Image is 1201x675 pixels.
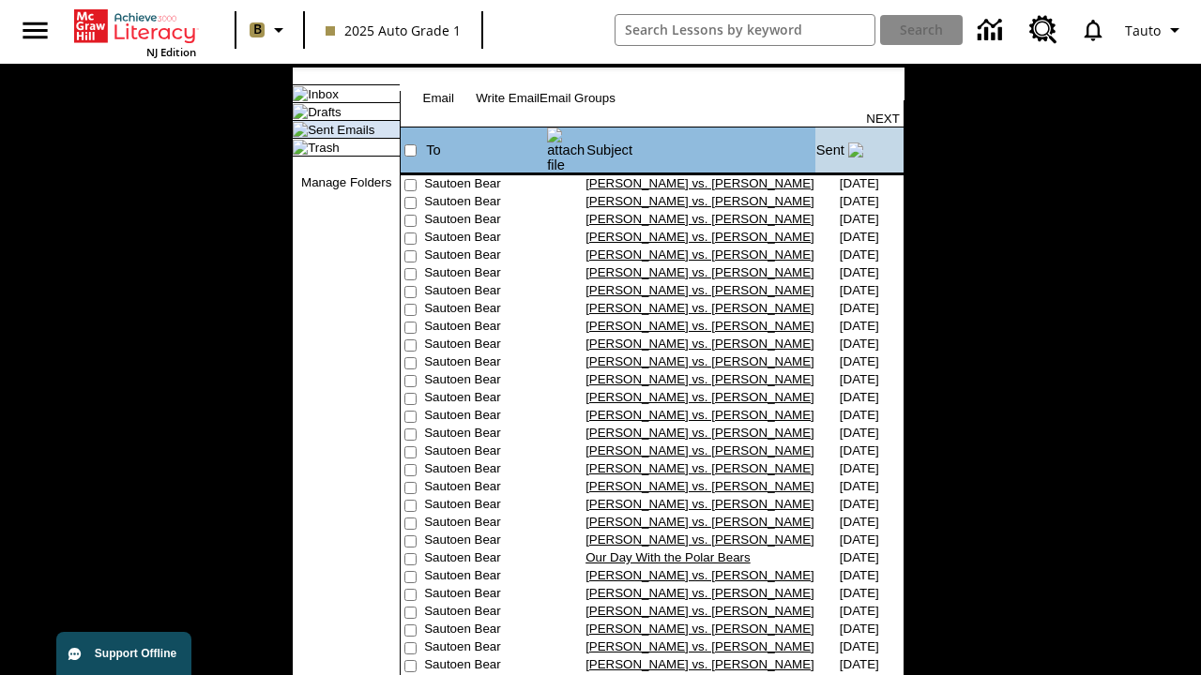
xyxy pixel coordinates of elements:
a: [PERSON_NAME] vs. [PERSON_NAME] [585,515,814,529]
nobr: [DATE] [840,586,879,600]
a: [PERSON_NAME] vs. [PERSON_NAME] [585,657,814,671]
span: NJ Edition [146,45,196,59]
a: [PERSON_NAME] vs. [PERSON_NAME] [585,497,814,511]
a: [PERSON_NAME] vs. [PERSON_NAME] [585,265,814,279]
td: Sautoen Bear [424,443,546,461]
a: Drafts [308,105,342,119]
span: Tauto [1125,21,1161,40]
div: Home [74,6,196,59]
img: attach file [547,127,585,172]
a: [PERSON_NAME] vs. [PERSON_NAME] [585,354,814,368]
img: folder_icon.gif [293,140,308,155]
a: Subject [586,142,632,157]
td: Sautoen Bear [424,532,546,550]
a: Notifications [1069,6,1117,54]
a: [PERSON_NAME] vs. [PERSON_NAME] [585,337,814,351]
a: NEXT [866,112,900,126]
nobr: [DATE] [840,247,879,262]
nobr: [DATE] [840,301,879,315]
td: Sautoen Bear [424,479,546,497]
nobr: [DATE] [840,479,879,493]
a: [PERSON_NAME] vs. [PERSON_NAME] [585,532,814,547]
a: Our Day With the Polar Bears [585,550,751,564]
button: Support Offline [56,632,191,675]
nobr: [DATE] [840,657,879,671]
td: Sautoen Bear [424,461,546,479]
a: Sent Emails [308,123,374,137]
nobr: [DATE] [840,550,879,564]
img: folder_icon.gif [293,86,308,101]
nobr: [DATE] [840,194,879,208]
a: Inbox [308,87,339,101]
a: [PERSON_NAME] vs. [PERSON_NAME] [585,586,814,600]
input: search field [616,15,874,45]
a: Email [423,91,454,105]
button: Open side menu [8,3,63,58]
a: [PERSON_NAME] vs. [PERSON_NAME] [585,230,814,244]
a: [PERSON_NAME] vs. [PERSON_NAME] [585,443,814,457]
a: [PERSON_NAME] vs. [PERSON_NAME] [585,568,814,582]
td: Sautoen Bear [424,319,546,337]
td: Sautoen Bear [424,372,546,390]
nobr: [DATE] [840,283,879,297]
span: B [253,18,262,41]
td: Sautoen Bear [424,622,546,639]
nobr: [DATE] [840,230,879,244]
td: Sautoen Bear [424,176,546,194]
td: Sautoen Bear [424,515,546,532]
td: Sautoen Bear [424,497,546,515]
button: Boost Class color is light brown. Change class color [242,13,297,47]
td: Sautoen Bear [424,301,546,319]
nobr: [DATE] [840,354,879,368]
a: Sent [816,142,844,157]
a: [PERSON_NAME] vs. [PERSON_NAME] [585,479,814,493]
nobr: [DATE] [840,461,879,475]
nobr: [DATE] [840,176,879,190]
a: [PERSON_NAME] vs. [PERSON_NAME] [585,319,814,333]
a: Resource Center, Will open in new tab [1018,5,1069,55]
nobr: [DATE] [840,372,879,386]
img: folder_icon_pick.gif [293,122,308,137]
a: Email Groups [540,91,616,105]
td: Sautoen Bear [424,657,546,675]
a: [PERSON_NAME] vs. [PERSON_NAME] [585,426,814,440]
td: Sautoen Bear [424,212,546,230]
a: [PERSON_NAME] vs. [PERSON_NAME] [585,639,814,653]
td: Sautoen Bear [424,550,546,568]
td: Sautoen Bear [424,230,546,247]
nobr: [DATE] [840,408,879,422]
td: Sautoen Bear [424,194,546,212]
a: [PERSON_NAME] vs. [PERSON_NAME] [585,408,814,422]
td: Sautoen Bear [424,586,546,604]
nobr: [DATE] [840,319,879,333]
nobr: [DATE] [840,515,879,529]
nobr: [DATE] [840,443,879,457]
nobr: [DATE] [840,639,879,653]
td: Sautoen Bear [424,337,546,354]
a: [PERSON_NAME] vs. [PERSON_NAME] [585,247,814,262]
nobr: [DATE] [840,622,879,636]
a: [PERSON_NAME] vs. [PERSON_NAME] [585,194,814,208]
td: Sautoen Bear [424,390,546,408]
a: [PERSON_NAME] vs. [PERSON_NAME] [585,283,814,297]
nobr: [DATE] [840,426,879,440]
a: [PERSON_NAME] vs. [PERSON_NAME] [585,176,814,190]
a: Data Center [966,5,1018,56]
a: Manage Folders [301,175,391,189]
nobr: [DATE] [840,568,879,582]
a: [PERSON_NAME] vs. [PERSON_NAME] [585,461,814,475]
nobr: [DATE] [840,212,879,226]
nobr: [DATE] [840,532,879,547]
a: To [426,142,440,157]
td: Sautoen Bear [424,283,546,301]
span: 2025 Auto Grade 1 [326,21,461,40]
nobr: [DATE] [840,265,879,279]
td: Sautoen Bear [424,247,546,265]
td: Sautoen Bear [424,354,546,372]
a: [PERSON_NAME] vs. [PERSON_NAME] [585,301,814,315]
nobr: [DATE] [840,604,879,618]
a: Trash [308,141,340,155]
nobr: [DATE] [840,390,879,404]
td: Sautoen Bear [424,408,546,426]
td: Sautoen Bear [424,426,546,443]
